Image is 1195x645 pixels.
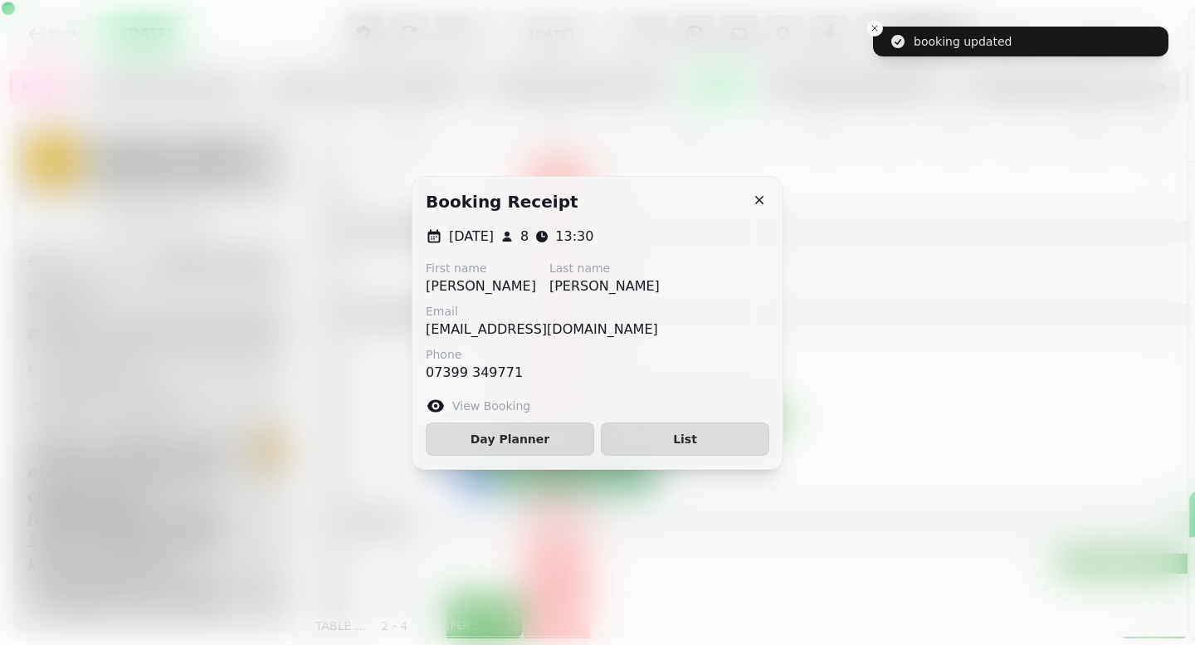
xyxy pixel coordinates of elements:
[426,363,523,383] p: 07399 349771
[449,227,494,247] p: [DATE]
[426,303,658,320] label: Email
[555,227,593,247] p: 13:30
[426,346,523,363] label: Phone
[426,276,536,296] p: [PERSON_NAME]
[549,260,660,276] label: Last name
[615,433,755,445] span: List
[601,423,769,456] button: List
[426,320,658,340] p: [EMAIL_ADDRESS][DOMAIN_NAME]
[520,227,529,247] p: 8
[426,260,536,276] label: First name
[549,276,660,296] p: [PERSON_NAME]
[426,423,594,456] button: Day Planner
[452,398,530,414] label: View Booking
[440,433,580,445] span: Day Planner
[426,190,578,213] h2: Booking receipt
